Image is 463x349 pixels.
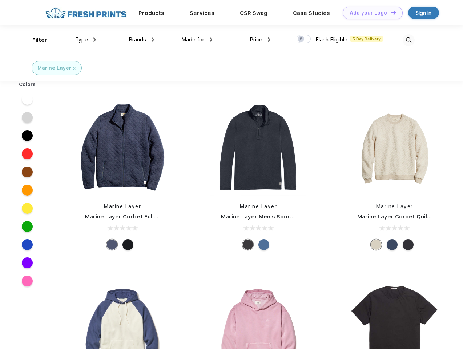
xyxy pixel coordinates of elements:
img: func=resize&h=266 [210,99,307,196]
a: Marine Layer [240,204,277,209]
span: Price [250,36,262,43]
a: Marine Layer Corbet Full-Zip Jacket [85,213,186,220]
img: fo%20logo%202.webp [43,7,129,19]
div: Navy [106,239,117,250]
img: dropdown.png [93,37,96,42]
span: Flash Eligible [315,36,347,43]
div: Sign in [416,9,431,17]
span: Made for [181,36,204,43]
img: func=resize&h=266 [346,99,443,196]
img: DT [391,11,396,15]
div: Navy Heather [387,239,398,250]
a: Services [190,10,214,16]
img: dropdown.png [210,37,212,42]
div: Filter [32,36,47,44]
a: Marine Layer Men's Sport Quarter Zip [221,213,326,220]
div: Colors [13,81,41,88]
img: desktop_search.svg [403,34,415,46]
a: Marine Layer [376,204,413,209]
img: filter_cancel.svg [73,67,76,70]
a: Products [138,10,164,16]
span: Type [75,36,88,43]
div: Deep Denim [258,239,269,250]
span: Brands [129,36,146,43]
div: Marine Layer [37,64,71,72]
div: Charcoal [403,239,414,250]
span: 5 Day Delivery [350,36,383,42]
div: Oat Heather [371,239,382,250]
div: Charcoal [242,239,253,250]
div: Add your Logo [350,10,387,16]
div: Black [122,239,133,250]
img: dropdown.png [152,37,154,42]
img: dropdown.png [268,37,270,42]
a: Sign in [408,7,439,19]
a: CSR Swag [240,10,267,16]
a: Marine Layer [104,204,141,209]
img: func=resize&h=266 [74,99,171,196]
